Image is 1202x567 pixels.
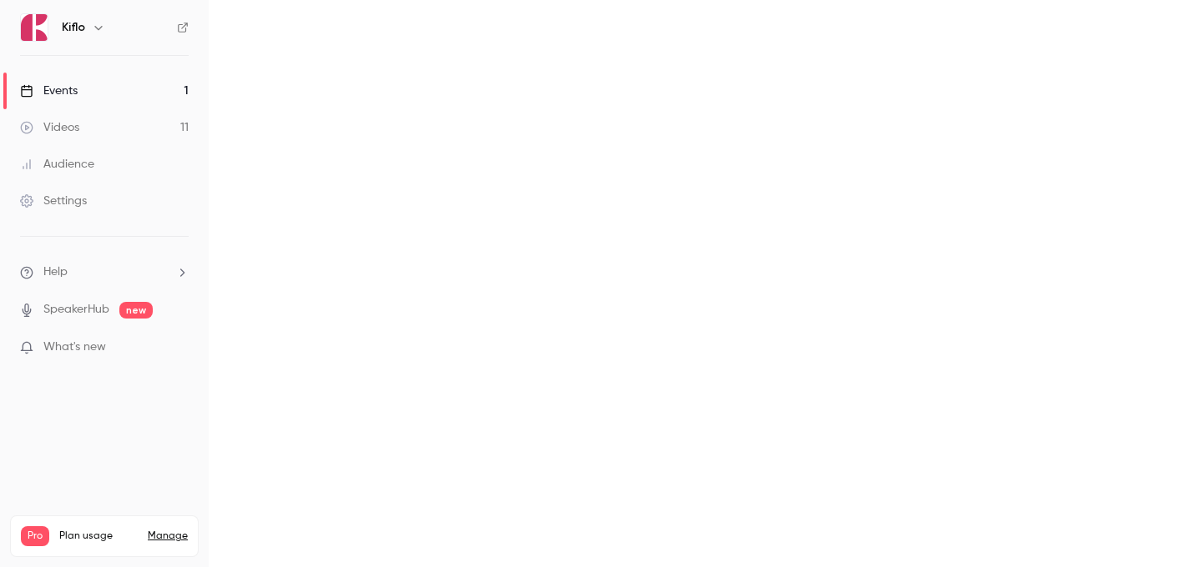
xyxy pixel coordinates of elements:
a: SpeakerHub [43,301,109,319]
a: Manage [148,529,188,543]
div: Videos [20,119,79,136]
div: Settings [20,193,87,209]
span: Plan usage [59,529,138,543]
iframe: Noticeable Trigger [169,340,189,355]
div: Audience [20,156,94,173]
span: What's new [43,339,106,356]
span: new [119,302,153,319]
span: Help [43,263,68,281]
h6: Kiflo [62,19,85,36]
div: Events [20,83,78,99]
li: help-dropdown-opener [20,263,189,281]
img: Kiflo [21,14,48,41]
span: Pro [21,526,49,546]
